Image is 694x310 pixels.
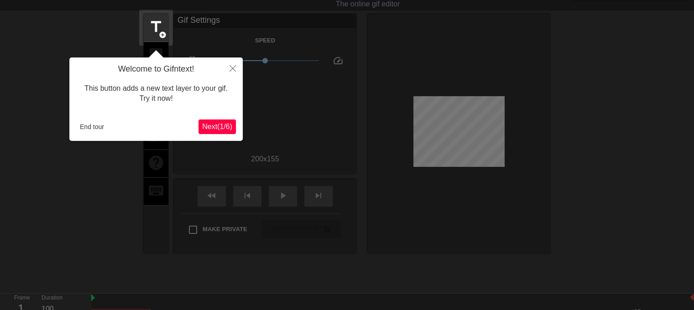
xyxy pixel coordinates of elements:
button: End tour [76,120,108,134]
h4: Welcome to Gifntext! [76,64,236,74]
span: Next ( 1 / 6 ) [202,123,232,130]
div: This button adds a new text layer to your gif. Try it now! [76,74,236,113]
button: Close [223,57,243,78]
button: Next [198,119,236,134]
